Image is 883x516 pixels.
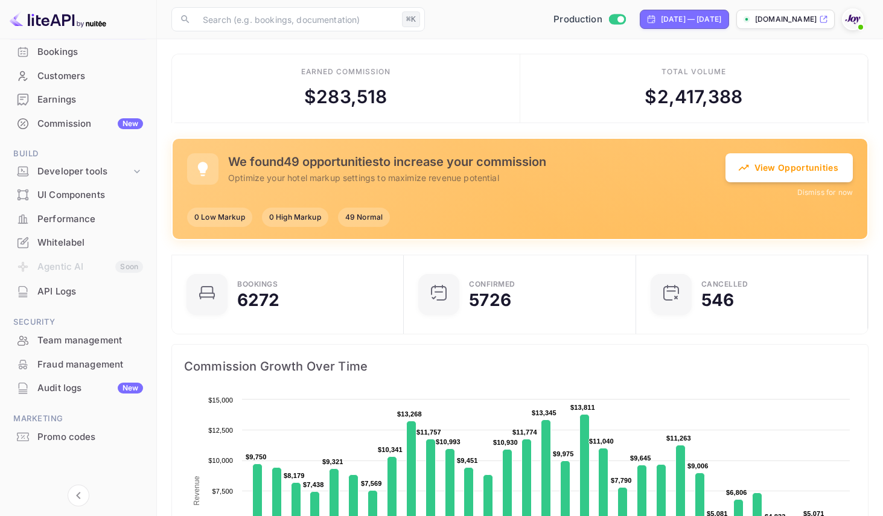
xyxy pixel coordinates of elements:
[284,472,305,479] text: $8,179
[7,280,149,302] a: API Logs
[725,153,853,182] button: View Opportunities
[118,118,143,129] div: New
[661,66,726,77] div: Total volume
[7,425,149,449] div: Promo codes
[512,428,538,436] text: $11,774
[7,231,149,255] div: Whitelabel
[726,489,747,496] text: $6,806
[402,11,420,27] div: ⌘K
[118,383,143,393] div: New
[301,66,390,77] div: Earned commission
[37,165,131,179] div: Developer tools
[237,281,278,288] div: Bookings
[7,40,149,64] div: Bookings
[7,377,149,400] div: Audit logsNew
[436,438,461,445] text: $10,993
[843,10,862,29] img: With Joy
[304,83,387,110] div: $ 283,518
[303,481,324,488] text: $7,438
[630,454,651,462] text: $9,645
[493,439,518,446] text: $10,930
[7,112,149,135] a: CommissionNew
[37,212,143,226] div: Performance
[549,13,630,27] div: Switch to Sandbox mode
[37,117,143,131] div: Commission
[68,485,89,506] button: Collapse navigation
[532,409,556,416] text: $13,345
[7,377,149,399] a: Audit logsNew
[237,291,280,308] div: 6272
[361,480,382,487] text: $7,569
[7,40,149,63] a: Bookings
[416,428,441,436] text: $11,757
[187,212,252,223] span: 0 Low Markup
[208,427,233,434] text: $12,500
[7,208,149,231] div: Performance
[553,13,602,27] span: Production
[7,65,149,88] div: Customers
[37,334,143,348] div: Team management
[645,83,742,110] div: $ 2,417,388
[208,457,233,464] text: $10,000
[37,358,143,372] div: Fraud management
[7,65,149,87] a: Customers
[7,147,149,161] span: Build
[570,404,595,411] text: $13,811
[37,93,143,107] div: Earnings
[7,425,149,448] a: Promo codes
[228,171,725,184] p: Optimize your hotel markup settings to maximize revenue potential
[7,112,149,136] div: CommissionNew
[37,188,143,202] div: UI Components
[37,430,143,444] div: Promo codes
[469,291,511,308] div: 5726
[7,88,149,110] a: Earnings
[553,450,574,457] text: $9,975
[212,488,233,495] text: $7,500
[7,183,149,207] div: UI Components
[469,281,515,288] div: Confirmed
[7,88,149,112] div: Earnings
[701,281,748,288] div: CANCELLED
[37,45,143,59] div: Bookings
[661,14,721,25] div: [DATE] — [DATE]
[701,291,734,308] div: 546
[7,183,149,206] a: UI Components
[7,231,149,253] a: Whitelabel
[589,438,614,445] text: $11,040
[611,477,632,484] text: $7,790
[7,208,149,230] a: Performance
[193,476,201,505] text: Revenue
[246,453,267,460] text: $9,750
[37,285,143,299] div: API Logs
[322,458,343,465] text: $9,321
[37,236,143,250] div: Whitelabel
[7,161,149,182] div: Developer tools
[228,154,725,169] h5: We found 49 opportunities to increase your commission
[7,280,149,304] div: API Logs
[7,353,149,375] a: Fraud management
[7,353,149,377] div: Fraud management
[666,435,691,442] text: $11,263
[7,316,149,329] span: Security
[262,212,328,223] span: 0 High Markup
[37,69,143,83] div: Customers
[196,7,397,31] input: Search (e.g. bookings, documentation)
[797,187,853,198] button: Dismiss for now
[208,397,233,404] text: $15,000
[7,412,149,425] span: Marketing
[338,212,390,223] span: 49 Normal
[37,381,143,395] div: Audit logs
[755,14,817,25] p: [DOMAIN_NAME]
[10,10,106,29] img: LiteAPI logo
[457,457,478,464] text: $9,451
[7,329,149,352] div: Team management
[184,357,856,376] span: Commission Growth Over Time
[687,462,709,470] text: $9,006
[7,329,149,351] a: Team management
[397,410,422,418] text: $13,268
[378,446,403,453] text: $10,341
